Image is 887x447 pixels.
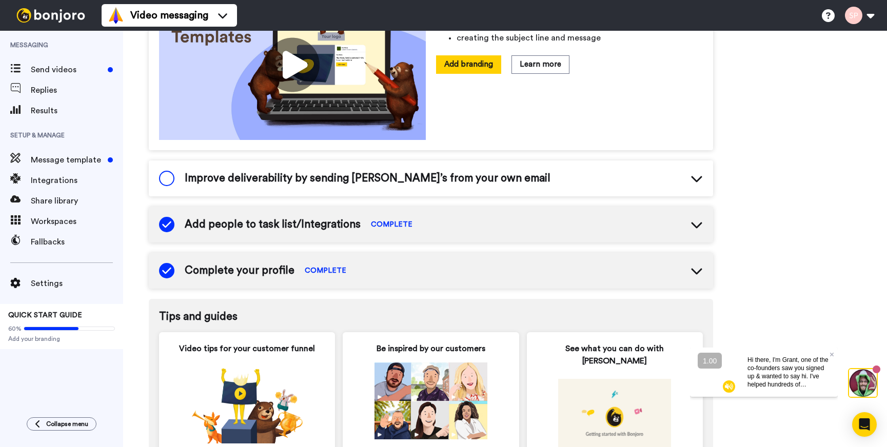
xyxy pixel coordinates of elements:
div: Open Intercom Messenger [852,412,877,437]
img: bj-logo-header-white.svg [12,8,89,23]
img: 8725903760688d899ef9d3e32c052ff7.png [191,367,304,443]
span: Complete your profile [185,263,294,278]
span: COMPLETE [371,219,412,230]
button: Add branding [436,55,501,73]
img: mute-white.svg [33,33,45,45]
span: Settings [31,277,123,290]
span: Add people to task list/Integrations [185,217,361,232]
div: Keywords by Traffic [113,60,173,67]
button: Learn more [511,55,569,73]
div: Domain Overview [39,60,92,67]
span: Message template [31,154,104,166]
li: creating the subject line and message [457,32,703,44]
img: tab_domain_overview_orange.svg [28,59,36,68]
span: Fallbacks [31,236,123,248]
span: QUICK START GUIDE [8,312,82,319]
span: See what you can do with [PERSON_NAME] [537,342,693,367]
span: Hi there, I'm Grant, one of the co-founders saw you signed up & wanted to say hi. I've helped hun... [57,9,139,90]
span: Replies [31,84,123,96]
span: Collapse menu [46,420,88,428]
button: Collapse menu [27,417,96,431]
span: Be inspired by our customers [377,342,485,355]
img: website_grey.svg [16,27,25,35]
img: tab_keywords_by_traffic_grey.svg [102,59,110,68]
span: Workspaces [31,215,123,228]
img: 0fdd4f07dd902e11a943b9ee6221a0e0.png [374,362,487,439]
span: Share library [31,195,123,207]
span: Video tips for your customer funnel [179,342,315,355]
img: 3183ab3e-59ed-45f6-af1c-10226f767056-1659068401.jpg [1,2,29,30]
span: Integrations [31,174,123,187]
div: Domain: [DOMAIN_NAME] [27,27,113,35]
span: Tips and guides [159,309,703,324]
span: COMPLETE [305,266,346,276]
span: Video messaging [130,8,208,23]
div: v 4.0.25 [29,16,50,25]
img: vm-color.svg [108,7,124,24]
img: logo_orange.svg [16,16,25,25]
span: 60% [8,324,22,333]
span: Add your branding [8,335,115,343]
span: Improve deliverability by sending [PERSON_NAME]’s from your own email [185,171,550,186]
span: Results [31,105,123,117]
span: Send videos [31,64,104,76]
